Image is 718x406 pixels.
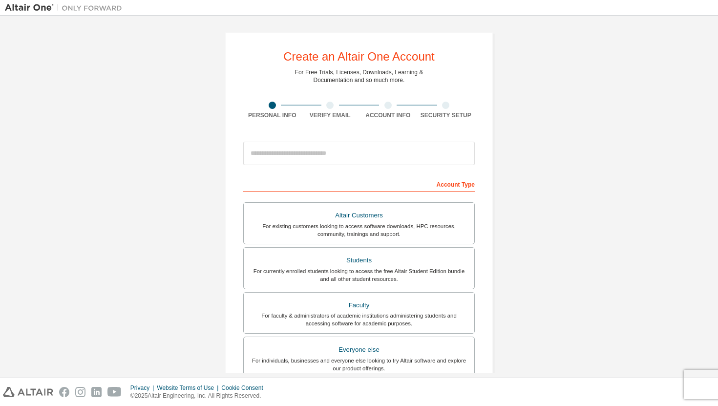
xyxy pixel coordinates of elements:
div: Account Type [243,176,475,192]
img: altair_logo.svg [3,387,53,397]
div: For individuals, businesses and everyone else looking to try Altair software and explore our prod... [250,357,468,372]
div: Privacy [130,384,157,392]
img: instagram.svg [75,387,85,397]
div: Cookie Consent [221,384,269,392]
div: Website Terms of Use [157,384,221,392]
img: Altair One [5,3,127,13]
div: Students [250,254,468,267]
div: Account Info [359,111,417,119]
div: Faculty [250,299,468,312]
img: linkedin.svg [91,387,102,397]
img: facebook.svg [59,387,69,397]
div: Everyone else [250,343,468,357]
div: Altair Customers [250,209,468,222]
div: For currently enrolled students looking to access the free Altair Student Edition bundle and all ... [250,267,468,283]
div: Create an Altair One Account [283,51,435,63]
div: Verify Email [301,111,359,119]
p: © 2025 Altair Engineering, Inc. All Rights Reserved. [130,392,269,400]
img: youtube.svg [107,387,122,397]
div: For existing customers looking to access software downloads, HPC resources, community, trainings ... [250,222,468,238]
div: For faculty & administrators of academic institutions administering students and accessing softwa... [250,312,468,327]
div: Security Setup [417,111,475,119]
div: For Free Trials, Licenses, Downloads, Learning & Documentation and so much more. [295,68,423,84]
div: Personal Info [243,111,301,119]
